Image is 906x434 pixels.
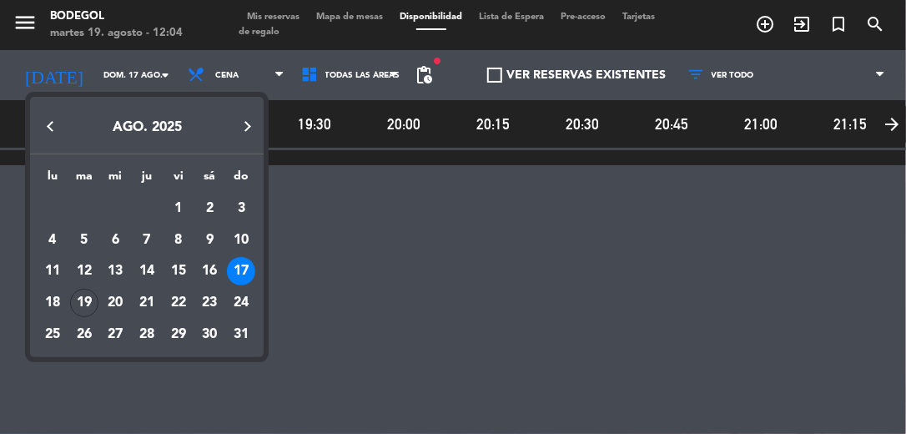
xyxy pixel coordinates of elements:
[164,320,193,349] div: 29
[101,226,129,255] div: 6
[194,256,226,288] td: 16 de agosto de 2025
[225,167,257,193] th: domingo
[225,256,257,288] td: 17 de agosto de 2025
[163,319,194,351] td: 29 de agosto de 2025
[131,225,163,256] td: 7 de agosto de 2025
[100,287,132,319] td: 20 de agosto de 2025
[68,319,100,351] td: 26 de agosto de 2025
[163,225,194,256] td: 8 de agosto de 2025
[225,319,257,351] td: 31 de agosto de 2025
[68,256,100,288] td: 12 de agosto de 2025
[38,257,67,285] div: 11
[194,193,226,225] td: 2 de agosto de 2025
[225,193,257,225] td: 3 de agosto de 2025
[38,320,67,349] div: 25
[37,287,68,319] td: 18 de agosto de 2025
[68,225,100,256] td: 5 de agosto de 2025
[194,225,226,256] td: 9 de agosto de 2025
[70,226,98,255] div: 5
[133,226,161,255] div: 7
[163,193,194,225] td: 1 de agosto de 2025
[68,167,100,193] th: martes
[37,225,68,256] td: 4 de agosto de 2025
[131,256,163,288] td: 14 de agosto de 2025
[163,256,194,288] td: 15 de agosto de 2025
[131,167,163,193] th: jueves
[164,226,193,255] div: 8
[133,257,161,285] div: 14
[164,194,193,223] div: 1
[37,256,68,288] td: 11 de agosto de 2025
[101,289,129,317] div: 20
[37,167,68,193] th: lunes
[195,257,224,285] div: 16
[164,289,193,317] div: 22
[101,257,129,285] div: 13
[194,319,226,351] td: 30 de agosto de 2025
[131,287,163,319] td: 21 de agosto de 2025
[163,287,194,319] td: 22 de agosto de 2025
[164,257,193,285] div: 15
[225,225,257,256] td: 10 de agosto de 2025
[68,287,100,319] td: 19 de agosto de 2025
[133,320,161,349] div: 28
[100,167,132,193] th: miércoles
[70,320,98,349] div: 26
[163,167,194,193] th: viernes
[38,289,67,317] div: 18
[34,109,68,143] button: Previous month
[225,287,257,319] td: 24 de agosto de 2025
[227,289,255,317] div: 24
[100,256,132,288] td: 13 de agosto de 2025
[195,320,224,349] div: 30
[133,289,161,317] div: 21
[195,194,224,223] div: 2
[70,257,98,285] div: 12
[227,320,255,349] div: 31
[38,226,67,255] div: 4
[227,194,255,223] div: 3
[37,319,68,351] td: 25 de agosto de 2025
[194,167,226,193] th: sábado
[70,289,98,317] div: 19
[37,193,163,225] td: AGO.
[194,287,226,319] td: 23 de agosto de 2025
[195,289,224,317] div: 23
[100,319,132,351] td: 27 de agosto de 2025
[230,109,264,143] button: Next month
[113,121,182,134] span: AGO. 2025
[131,319,163,351] td: 28 de agosto de 2025
[100,225,132,256] td: 6 de agosto de 2025
[34,113,260,143] button: Choose month and year
[195,226,224,255] div: 9
[227,257,255,285] div: 17
[101,320,129,349] div: 27
[227,226,255,255] div: 10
